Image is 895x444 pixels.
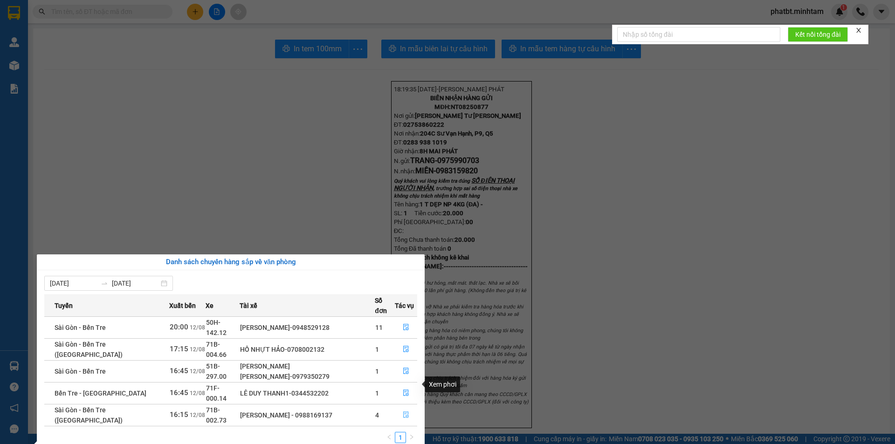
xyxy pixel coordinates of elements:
[190,390,205,396] span: 12/08
[101,280,108,287] span: swap-right
[409,434,414,440] span: right
[240,388,374,398] div: LÊ DUY THANH1-0344532202
[206,319,227,336] span: 50H-142.12
[406,432,417,443] li: Next Page
[395,342,417,357] button: file-done
[617,27,780,42] input: Nhập số tổng đài
[395,364,417,379] button: file-done
[375,346,379,353] span: 1
[403,389,409,397] span: file-done
[170,410,188,419] span: 16:15
[855,27,862,34] span: close
[190,346,205,353] span: 12/08
[169,301,196,311] span: Xuất bến
[170,345,188,353] span: 17:15
[395,432,406,443] a: 1
[403,346,409,353] span: file-done
[206,384,227,402] span: 71F-000.14
[8,8,22,18] span: Gửi:
[403,324,409,331] span: file-done
[788,27,848,42] button: Kết nối tổng đài
[206,406,227,424] span: 71B-002.73
[55,324,106,331] span: Sài Gòn - Bến Tre
[240,322,374,333] div: [PERSON_NAME]-0948529128
[395,408,417,423] button: file-done
[170,367,188,375] span: 16:45
[375,324,383,331] span: 11
[395,386,417,401] button: file-done
[240,344,374,355] div: HỒ NHỰT HẢO-0708002132
[170,389,188,397] span: 16:45
[44,257,417,268] div: Danh sách chuyến hàng sắp về văn phòng
[50,278,97,288] input: Từ ngày
[55,301,73,311] span: Tuyến
[190,368,205,375] span: 12/08
[8,51,83,62] div: TRANG
[384,432,395,443] li: Previous Page
[55,406,123,424] span: Sài Gòn - Bến Tre ([GEOGRAPHIC_DATA])
[375,368,379,375] span: 1
[240,410,374,420] div: [PERSON_NAME] - 0988169137
[425,376,460,392] div: Xem phơi
[206,362,227,380] span: 51B-297.00
[240,361,374,382] div: [PERSON_NAME] [PERSON_NAME]-0979350279
[795,29,840,40] span: Kết nối tổng đài
[170,323,188,331] span: 20:00
[206,341,227,358] span: 71B-004.66
[375,295,394,316] span: Số đơn
[403,411,409,419] span: file-done
[112,278,159,288] input: Đến ngày
[190,324,205,331] span: 12/08
[406,432,417,443] button: right
[101,280,108,287] span: to
[206,301,213,311] span: Xe
[395,320,417,335] button: file-done
[384,432,395,443] button: left
[89,8,188,19] div: [PERSON_NAME]
[403,368,409,375] span: file-done
[386,434,392,440] span: left
[375,411,379,419] span: 4
[375,389,379,397] span: 1
[55,341,123,358] span: Sài Gòn - Bến Tre ([GEOGRAPHIC_DATA])
[395,301,414,311] span: Tác vụ
[89,9,111,19] span: Nhận:
[55,389,146,397] span: Bến Tre - [GEOGRAPHIC_DATA]
[190,412,205,418] span: 12/08
[240,301,257,311] span: Tài xế
[89,19,188,30] div: MIỀN
[395,432,406,443] li: 1
[55,368,106,375] span: Sài Gòn - Bến Tre
[8,8,83,51] div: [PERSON_NAME] Tư [PERSON_NAME]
